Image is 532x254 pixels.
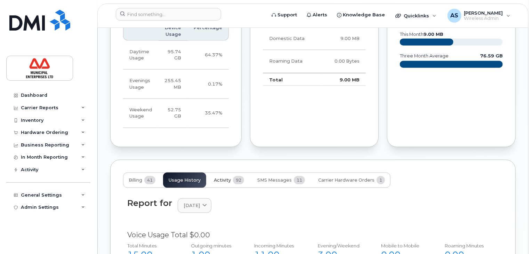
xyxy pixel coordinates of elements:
[263,73,321,86] td: Total
[129,177,142,183] span: Billing
[464,10,503,16] span: [PERSON_NAME]
[321,50,366,73] td: 0.00 Bytes
[123,99,229,128] tr: Friday from 6:00pm to Monday 8:00am
[233,176,244,184] span: 92
[445,243,493,249] div: Roaming Minutes
[343,11,385,18] span: Knowledge Base
[400,32,443,37] text: this month
[214,177,231,183] span: Activity
[313,11,327,18] span: Alerts
[424,32,443,37] tspan: 9.00 MB
[254,243,303,249] div: Incoming Minutes
[123,99,158,128] td: Weekend Usage
[267,8,302,22] a: Support
[184,202,200,209] span: [DATE]
[277,11,297,18] span: Support
[377,176,385,184] span: 1
[302,8,332,22] a: Alerts
[187,70,229,99] td: 0.17%
[321,73,366,86] td: 9.00 MB
[321,27,366,50] td: 9.00 MB
[127,243,176,249] div: Total Minutes
[400,53,449,58] text: three month average
[116,8,221,21] input: Find something...
[318,243,366,249] div: Evening/Weekend
[123,70,158,99] td: Evenings Usage
[450,11,458,20] span: AS
[123,41,158,70] td: Daytime Usage
[381,243,430,249] div: Mobile to Mobile
[187,99,229,128] td: 35.47%
[332,8,390,22] a: Knowledge Base
[443,9,515,23] div: Arun Singla
[263,27,321,50] td: Domestic Data
[158,70,187,99] td: 255.45 MB
[480,53,503,58] text: 76.59 GB
[404,13,429,18] span: Quicklinks
[158,99,187,128] td: 52.75 GB
[390,9,441,23] div: Quicklinks
[158,22,187,41] th: Device Usage
[178,198,211,213] a: [DATE]
[263,50,321,73] td: Roaming Data
[187,41,229,70] td: 64.37%
[123,70,229,99] tr: Weekdays from 6:00pm to 8:00am
[127,230,499,240] div: Voice Usage Total $0.00
[127,198,172,208] div: Report for
[144,176,155,184] span: 41
[464,16,503,21] span: Wireless Admin
[158,41,187,70] td: 95.74 GB
[187,22,229,41] th: Percentage
[294,176,305,184] span: 11
[191,243,239,249] div: Outgoing minutes
[318,177,374,183] span: Carrier Hardware Orders
[257,177,292,183] span: SMS Messages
